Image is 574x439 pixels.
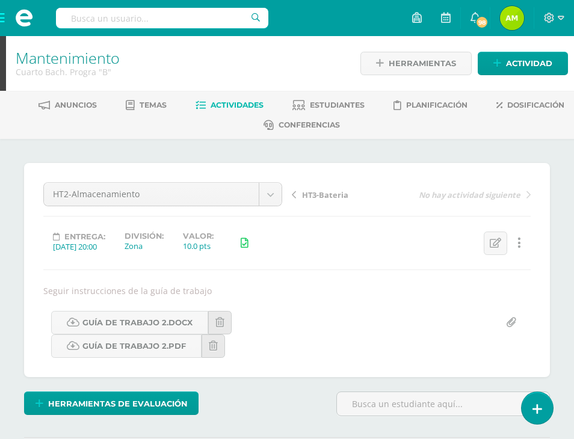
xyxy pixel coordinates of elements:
span: Entrega: [64,232,105,241]
a: Temas [126,96,167,115]
a: Guía de trabajo 2.pdf [51,334,202,358]
a: Anuncios [39,96,97,115]
a: Mantenimiento [16,48,120,68]
a: Planificación [393,96,468,115]
h1: Mantenimiento [16,49,345,66]
div: Cuarto Bach. Progra 'B' [16,66,345,78]
span: Estudiantes [310,100,365,109]
input: Busca un estudiante aquí... [337,392,549,416]
span: Planificación [406,100,468,109]
div: Seguir instrucciones de la guía de trabajo [39,285,535,296]
input: Busca un usuario... [56,8,268,28]
a: Dosificación [496,96,564,115]
span: HT3-Bateria [302,189,348,200]
a: Conferencias [264,115,340,135]
a: HT2-Almacenamiento [44,183,282,206]
label: Valor: [183,232,214,241]
div: 10.0 pts [183,241,214,251]
span: Herramientas de evaluación [48,393,188,415]
span: No hay actividad siguiente [419,189,520,200]
a: Actividad [478,52,568,75]
span: Dosificación [507,100,564,109]
div: Zona [125,241,164,251]
a: Estudiantes [292,96,365,115]
a: Herramientas [360,52,472,75]
a: Actividades [196,96,264,115]
a: Guía de trabajo 2.docx [51,311,208,334]
div: [DATE] 20:00 [53,241,105,252]
span: Herramientas [389,52,456,75]
span: Anuncios [55,100,97,109]
span: Temas [140,100,167,109]
a: Herramientas de evaluación [24,391,199,415]
span: Conferencias [279,120,340,129]
img: 396168a9feac30329f7dfebe783e234f.png [500,6,524,30]
span: HT2-Almacenamiento [53,183,250,206]
a: HT3-Bateria [292,188,412,200]
label: División: [125,232,164,241]
span: Actividad [506,52,552,75]
span: 98 [475,16,489,29]
span: Actividades [211,100,264,109]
